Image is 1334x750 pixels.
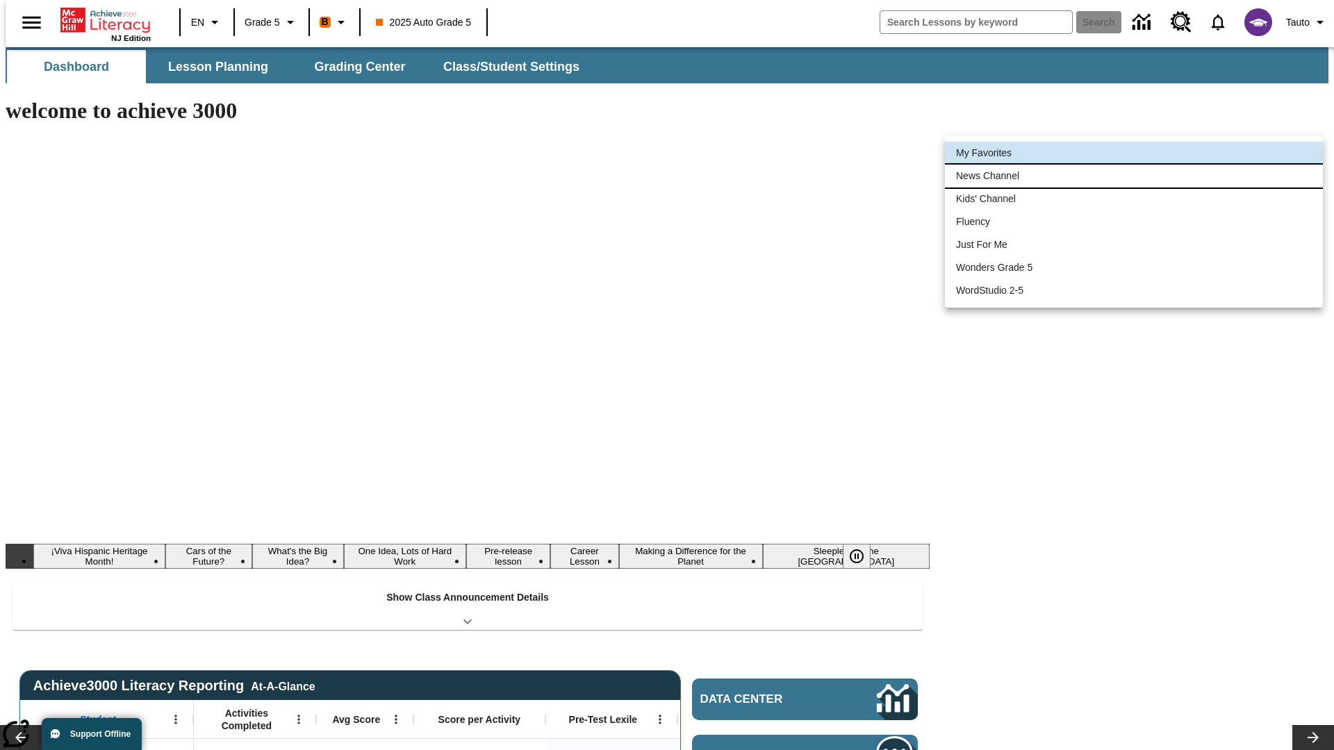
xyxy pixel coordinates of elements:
li: Fluency [945,210,1323,233]
li: WordStudio 2-5 [945,279,1323,302]
li: News Channel [945,165,1323,187]
li: My Favorites [945,142,1323,165]
li: Kids' Channel [945,187,1323,210]
li: Wonders Grade 5 [945,256,1323,279]
li: Just For Me [945,233,1323,256]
